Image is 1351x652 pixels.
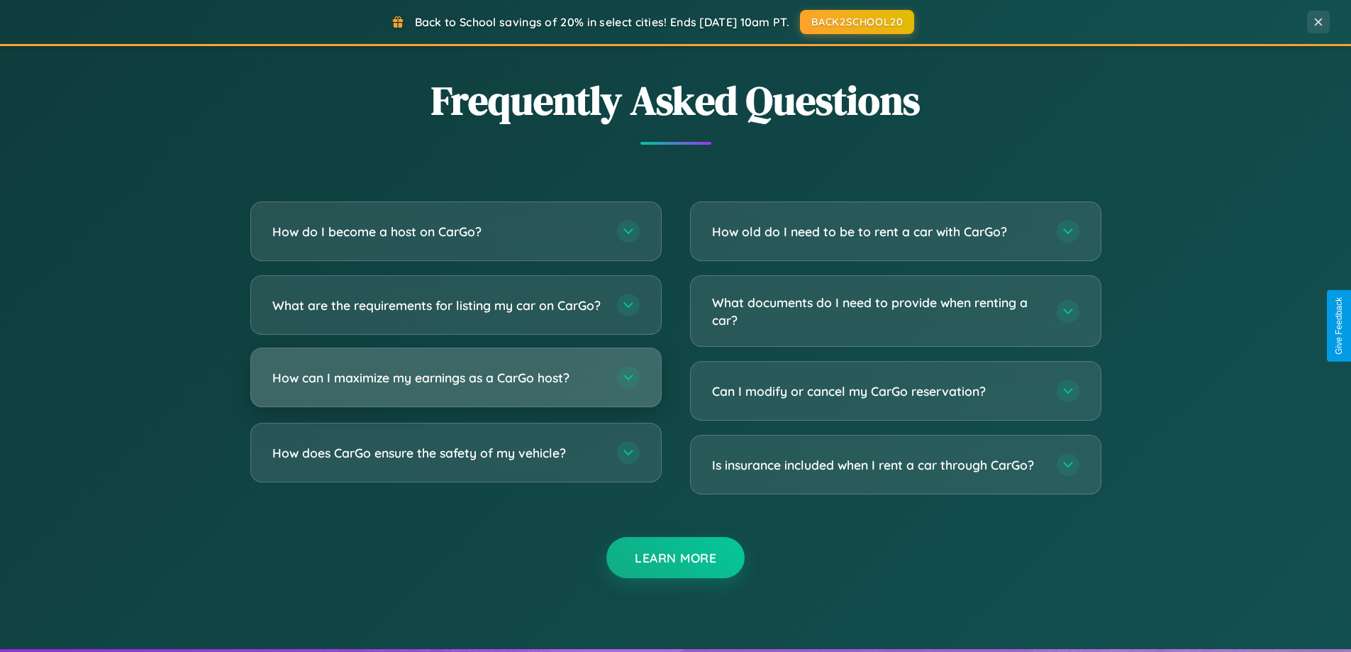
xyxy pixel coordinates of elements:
h3: How old do I need to be to rent a car with CarGo? [712,223,1043,241]
h3: How does CarGo ensure the safety of my vehicle? [272,444,603,462]
h3: What documents do I need to provide when renting a car? [712,294,1043,328]
h2: Frequently Asked Questions [250,73,1101,128]
h3: What are the requirements for listing my car on CarGo? [272,297,603,314]
button: Learn More [606,537,745,578]
h3: Is insurance included when I rent a car through CarGo? [712,456,1043,474]
h3: How can I maximize my earnings as a CarGo host? [272,369,603,387]
button: BACK2SCHOOL20 [800,10,914,34]
h3: How do I become a host on CarGo? [272,223,603,241]
div: Give Feedback [1334,297,1344,355]
h3: Can I modify or cancel my CarGo reservation? [712,382,1043,400]
span: Back to School savings of 20% in select cities! Ends [DATE] 10am PT. [415,15,789,29]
